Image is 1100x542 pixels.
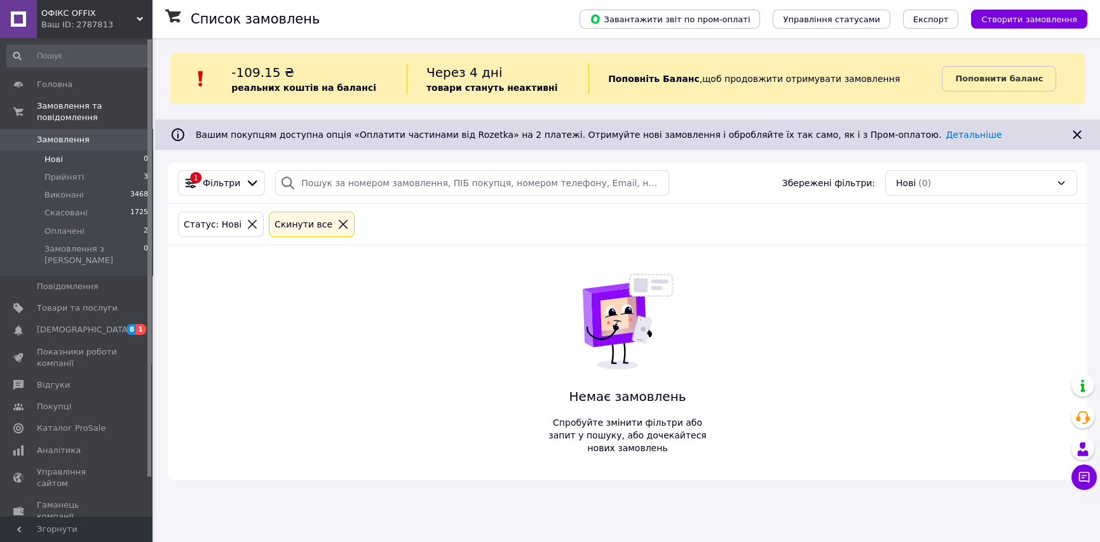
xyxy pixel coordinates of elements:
[231,83,376,93] b: реальних коштів на балансі
[773,10,890,29] button: Управління статусами
[44,154,63,165] span: Нові
[37,499,118,522] span: Гаманець компанії
[144,154,148,165] span: 0
[41,8,137,19] span: ОФІКС OFFIX
[144,243,148,266] span: 0
[588,64,942,94] div: , щоб продовжити отримувати замовлення
[191,69,210,88] img: :exclamation:
[44,207,88,219] span: Скасовані
[44,189,84,201] span: Виконані
[37,423,105,434] span: Каталог ProSale
[144,226,148,237] span: 2
[275,170,669,196] input: Пошук за номером замовлення, ПІБ покупця, номером телефону, Email, номером накладної
[782,177,875,189] span: Збережені фільтри:
[958,13,1087,24] a: Створити замовлення
[946,130,1002,140] a: Детальніше
[6,44,149,67] input: Пошук
[44,243,144,266] span: Замовлення з [PERSON_NAME]
[272,217,335,231] div: Cкинути все
[903,10,959,29] button: Експорт
[981,15,1077,24] span: Створити замовлення
[426,83,558,93] b: товари стануть неактивні
[37,134,90,146] span: Замовлення
[130,189,148,201] span: 3468
[783,15,880,24] span: Управління статусами
[136,324,146,335] span: 1
[44,226,85,237] span: Оплачені
[608,74,700,84] b: Поповніть Баланс
[130,207,148,219] span: 1725
[590,13,750,25] span: Завантажити звіт по пром-оплаті
[144,172,148,183] span: 3
[913,15,949,24] span: Експорт
[37,100,153,123] span: Замовлення та повідомлення
[426,65,503,80] span: Через 4 дні
[37,79,72,90] span: Головна
[126,324,137,335] span: 8
[971,10,1087,29] button: Створити замовлення
[37,466,118,489] span: Управління сайтом
[1071,464,1097,490] button: Чат з покупцем
[37,379,70,391] span: Відгуки
[955,74,1043,83] b: Поповнити баланс
[196,130,1002,140] span: Вашим покупцям доступна опція «Оплатити частинами від Rozetka» на 2 платежі. Отримуйте нові замов...
[544,416,712,454] span: Спробуйте змінити фільтри або запит у пошуку, або дочекайтеся нових замовлень
[41,19,153,30] div: Ваш ID: 2787813
[203,177,240,189] span: Фільтри
[918,178,931,188] span: (0)
[231,65,294,80] span: -109.15 ₴
[44,172,84,183] span: Прийняті
[580,10,760,29] button: Завантажити звіт по пром-оплаті
[37,302,118,314] span: Товари та послуги
[37,324,131,335] span: [DEMOGRAPHIC_DATA]
[181,217,244,231] div: Статус: Нові
[37,445,81,456] span: Аналітика
[191,11,320,27] h1: Список замовлень
[544,388,712,406] span: Немає замовлень
[37,346,118,369] span: Показники роботи компанії
[37,281,98,292] span: Повідомлення
[942,66,1056,91] a: Поповнити баланс
[37,401,71,412] span: Покупці
[896,177,916,189] span: Нові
